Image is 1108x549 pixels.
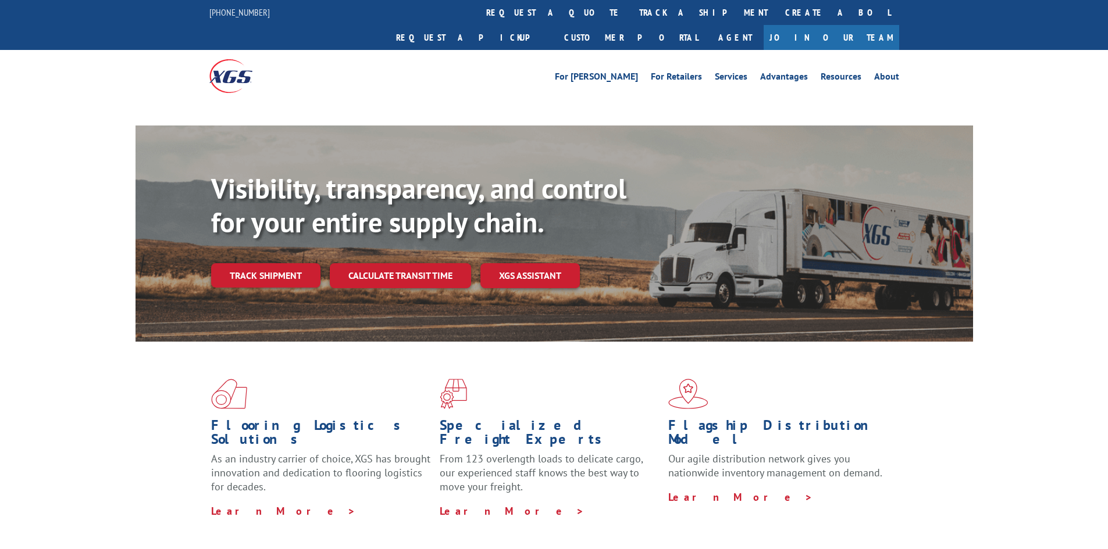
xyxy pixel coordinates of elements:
a: Learn More > [668,490,813,504]
a: Calculate transit time [330,263,471,288]
a: Advantages [760,72,808,85]
a: Services [715,72,747,85]
a: Track shipment [211,263,320,288]
p: From 123 overlength loads to delicate cargo, our experienced staff knows the best way to move you... [440,452,660,504]
b: Visibility, transparency, and control for your entire supply chain. [211,170,626,240]
img: xgs-icon-flagship-distribution-model-red [668,379,708,409]
a: For Retailers [651,72,702,85]
a: Resources [821,72,861,85]
h1: Specialized Freight Experts [440,418,660,452]
a: For [PERSON_NAME] [555,72,638,85]
a: [PHONE_NUMBER] [209,6,270,18]
h1: Flooring Logistics Solutions [211,418,431,452]
a: Request a pickup [387,25,555,50]
span: As an industry carrier of choice, XGS has brought innovation and dedication to flooring logistics... [211,452,430,493]
a: Learn More > [211,504,356,518]
a: About [874,72,899,85]
a: Join Our Team [764,25,899,50]
h1: Flagship Distribution Model [668,418,888,452]
a: XGS ASSISTANT [480,263,580,288]
img: xgs-icon-focused-on-flooring-red [440,379,467,409]
a: Customer Portal [555,25,707,50]
a: Agent [707,25,764,50]
img: xgs-icon-total-supply-chain-intelligence-red [211,379,247,409]
a: Learn More > [440,504,585,518]
span: Our agile distribution network gives you nationwide inventory management on demand. [668,452,882,479]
